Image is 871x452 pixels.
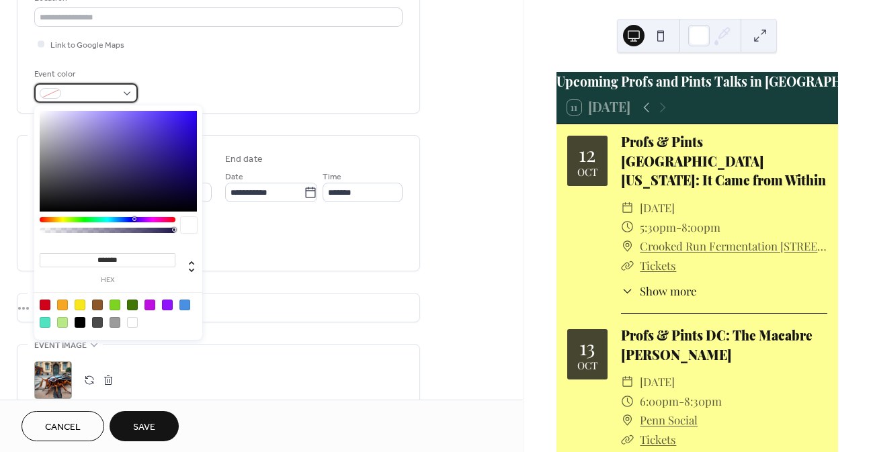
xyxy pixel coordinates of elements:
div: Oct [577,361,597,371]
div: Oct [577,167,597,177]
div: 13 [579,337,595,357]
div: #4A4A4A [92,317,103,328]
label: hex [40,277,175,284]
div: Upcoming Profs and Pints Talks in [GEOGRAPHIC_DATA][US_STATE] [556,72,838,91]
span: 8:30pm [684,392,722,411]
div: ​ [621,392,634,411]
a: Profs & Pints [GEOGRAPHIC_DATA][US_STATE]: It Came from Within [621,133,826,189]
span: - [679,392,684,411]
div: ​ [621,372,634,392]
div: #417505 [127,300,138,310]
span: 8:00pm [681,218,720,237]
div: #B8E986 [57,317,68,328]
button: Cancel [22,411,104,441]
div: #50E3C2 [40,317,50,328]
a: Tickets [640,258,676,273]
button: ​Show more [621,283,697,300]
span: Link to Google Maps [50,38,124,52]
div: ​ [621,236,634,256]
div: End date [225,152,263,167]
a: Profs & Pints DC: The Macabre [PERSON_NAME] [621,326,813,363]
div: #D0021B [40,300,50,310]
div: #9B9B9B [110,317,120,328]
div: #BD10E0 [144,300,155,310]
div: ​ [621,256,634,275]
div: Event color [34,67,135,81]
span: 5:30pm [640,218,676,237]
span: Date [225,170,243,184]
span: Time [323,170,341,184]
div: #F8E71C [75,300,85,310]
div: ••• [17,293,419,322]
a: Crooked Run Fermentation [STREET_ADDRESS][PERSON_NAME][PERSON_NAME] [640,236,827,256]
div: ​ [621,410,634,430]
div: ; [34,361,72,399]
span: Show more [640,283,696,300]
div: #000000 [75,317,85,328]
span: Save [133,420,155,435]
span: - [676,218,681,237]
span: [DATE] [640,198,675,218]
div: ​ [621,283,634,300]
div: #4A90E2 [179,300,190,310]
span: Event image [34,338,87,353]
div: #F5A623 [57,300,68,310]
span: 6:00pm [640,392,679,411]
div: ​ [621,430,634,449]
span: [DATE] [640,372,675,392]
a: Tickets [640,432,676,447]
a: Penn Social [640,410,698,430]
button: Save [110,411,179,441]
div: #FFFFFF [127,317,138,328]
div: ​ [621,218,634,237]
div: ​ [621,198,634,218]
div: #8B572A [92,300,103,310]
div: #7ED321 [110,300,120,310]
span: Cancel [45,420,81,435]
div: #9013FE [162,300,173,310]
div: 12 [579,144,595,164]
